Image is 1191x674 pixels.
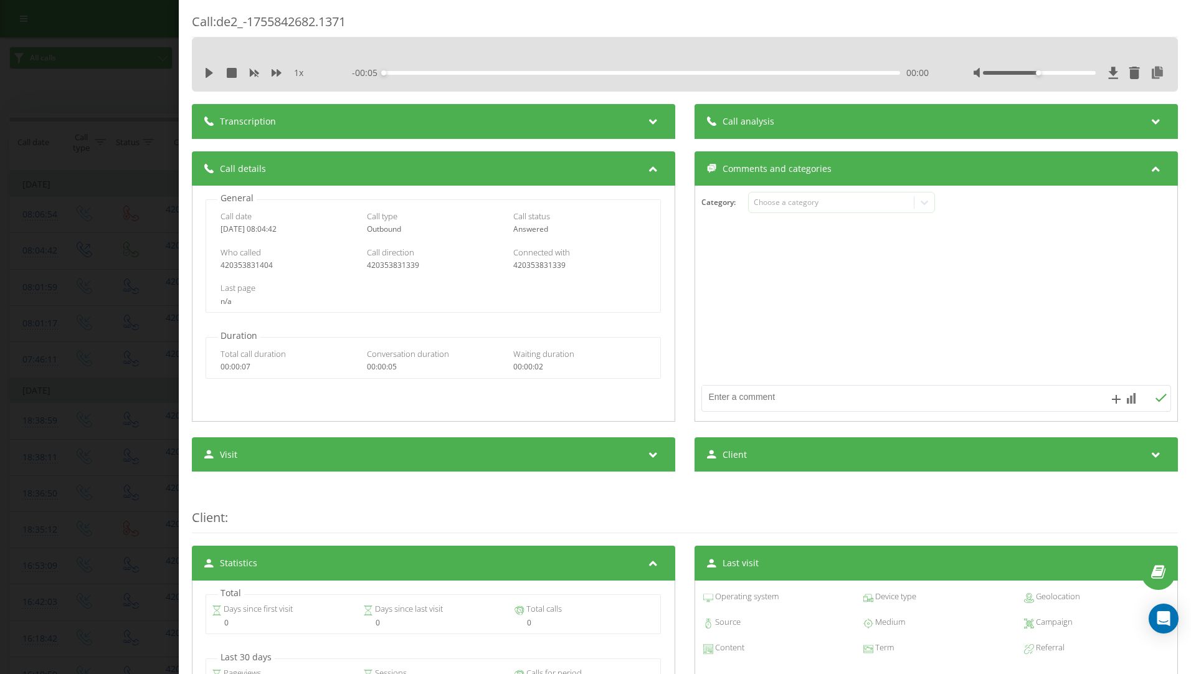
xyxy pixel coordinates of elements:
[906,67,929,79] span: 00:00
[723,163,832,175] span: Comments and categories
[513,363,647,371] div: 00:00:02
[713,591,779,603] span: Operating system
[515,619,655,627] div: 0
[367,363,500,371] div: 00:00:05
[217,587,244,599] p: Total
[221,282,255,293] span: Last page
[513,247,570,258] span: Connected with
[513,261,647,270] div: 420353831339
[192,13,1178,37] div: Call : de2_-1755842682.1371
[217,330,260,342] p: Duration
[220,449,237,461] span: Visit
[221,348,286,359] span: Total call duration
[217,192,257,204] p: General
[221,297,646,306] div: n/a
[1036,70,1041,75] div: Accessibility label
[220,115,276,128] span: Transcription
[381,70,386,75] div: Accessibility label
[723,449,747,461] span: Client
[1033,616,1072,629] span: Campaign
[217,651,275,663] p: Last 30 days
[367,211,397,222] span: Call type
[513,224,548,234] span: Answered
[367,224,401,234] span: Outbound
[212,619,353,627] div: 0
[220,557,257,569] span: Statistics
[294,67,303,79] span: 1 x
[192,484,1178,533] div: :
[524,603,562,615] span: Total calls
[713,642,744,654] span: Content
[192,509,225,526] span: Client
[713,616,741,629] span: Source
[1033,591,1079,603] span: Geolocation
[352,67,384,79] span: - 00:05
[221,363,354,371] div: 00:00:07
[373,603,443,615] span: Days since last visit
[221,211,252,222] span: Call date
[873,642,894,654] span: Term
[221,261,354,270] div: 420353831404
[754,197,909,207] div: Choose a category
[221,247,261,258] span: Who called
[222,603,293,615] span: Days since first visit
[367,261,500,270] div: 420353831339
[1149,604,1179,634] div: Open Intercom Messenger
[513,348,574,359] span: Waiting duration
[363,619,504,627] div: 0
[1033,642,1064,654] span: Referral
[367,348,449,359] span: Conversation duration
[513,211,550,222] span: Call status
[220,163,266,175] span: Call details
[723,557,759,569] span: Last visit
[873,616,905,629] span: Medium
[723,115,774,128] span: Call analysis
[221,225,354,234] div: [DATE] 08:04:42
[701,198,748,207] h4: Category :
[873,591,916,603] span: Device type
[367,247,414,258] span: Call direction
